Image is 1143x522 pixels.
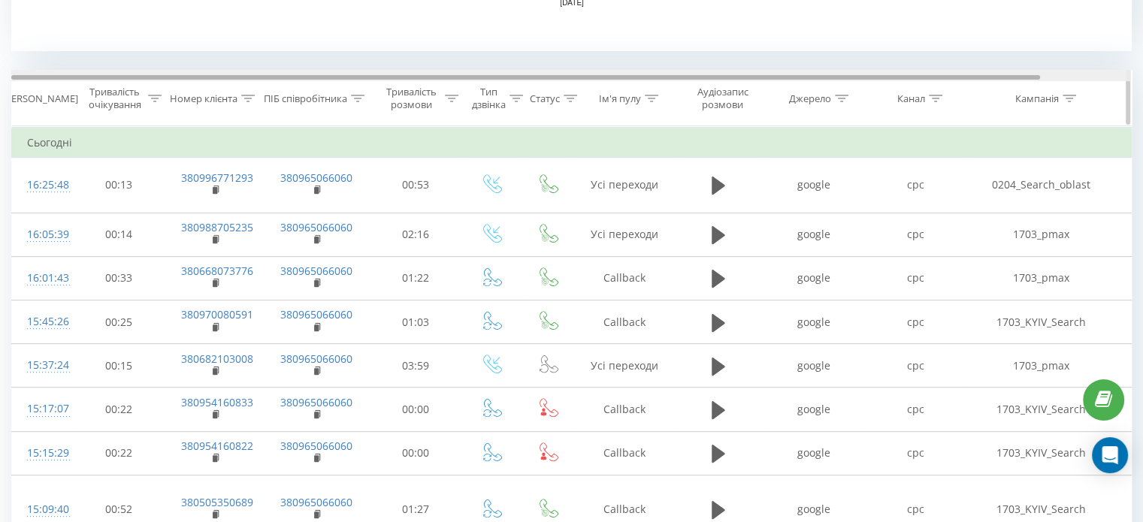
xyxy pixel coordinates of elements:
td: 0204_Search_oblast [966,158,1117,213]
td: 1703_pmax [966,213,1117,256]
td: Усі переходи [576,213,673,256]
div: Кампанія [1015,92,1059,105]
div: 15:45:26 [27,307,57,336]
a: 380965066060 [280,495,352,509]
div: Аудіозапис розмови [686,86,759,111]
td: google [764,213,865,256]
td: cpc [865,256,966,300]
div: 16:25:48 [27,170,57,200]
div: ПІБ співробітника [264,92,347,105]
td: 1703_pmax [966,256,1117,300]
a: 380668073776 [181,264,253,278]
td: 01:22 [369,256,463,300]
a: 380965066060 [280,395,352,409]
div: 15:15:29 [27,439,57,468]
td: 00:14 [72,213,166,256]
td: google [764,388,865,431]
td: Callback [576,431,673,475]
div: Джерело [789,92,831,105]
td: 00:13 [72,158,166,213]
div: Тип дзвінка [472,86,506,111]
div: Канал [897,92,925,105]
a: 380965066060 [280,170,352,185]
td: google [764,431,865,475]
td: 00:00 [369,431,463,475]
td: 00:00 [369,388,463,431]
td: google [764,256,865,300]
a: 380965066060 [280,352,352,366]
div: Тривалість очікування [85,86,144,111]
td: cpc [865,158,966,213]
td: 00:25 [72,300,166,344]
td: 00:33 [72,256,166,300]
a: 380954160833 [181,395,253,409]
td: 1703_KYIV_Search [966,431,1117,475]
td: cpc [865,213,966,256]
td: cpc [865,431,966,475]
a: 380965066060 [280,307,352,321]
td: Callback [576,388,673,431]
td: Усі переходи [576,158,673,213]
div: Статус [530,92,560,105]
a: 380970080591 [181,307,253,321]
a: 380505350689 [181,495,253,509]
div: 16:01:43 [27,264,57,293]
td: google [764,300,865,344]
td: 1703_KYIV_Search [966,388,1117,431]
a: 380988705235 [181,220,253,234]
td: 01:03 [369,300,463,344]
td: 1703_KYIV_Search [966,300,1117,344]
div: Ім'я пулу [599,92,641,105]
td: google [764,344,865,388]
td: Усі переходи [576,344,673,388]
td: cpc [865,344,966,388]
td: cpc [865,300,966,344]
td: cpc [865,388,966,431]
div: [PERSON_NAME] [2,92,78,105]
td: 1703_pmax [966,344,1117,388]
div: 15:37:24 [27,351,57,380]
td: 00:22 [72,388,166,431]
td: 00:53 [369,158,463,213]
div: Номер клієнта [170,92,237,105]
div: 15:17:07 [27,394,57,424]
a: 380954160822 [181,439,253,453]
a: 380965066060 [280,264,352,278]
a: 380965066060 [280,220,352,234]
td: 00:15 [72,344,166,388]
td: 02:16 [369,213,463,256]
a: 380965066060 [280,439,352,453]
a: 380996771293 [181,170,253,185]
td: google [764,158,865,213]
td: 00:22 [72,431,166,475]
td: 03:59 [369,344,463,388]
a: 380682103008 [181,352,253,366]
div: Open Intercom Messenger [1092,437,1128,473]
div: Тривалість розмови [382,86,441,111]
td: Callback [576,256,673,300]
div: 16:05:39 [27,220,57,249]
td: Callback [576,300,673,344]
